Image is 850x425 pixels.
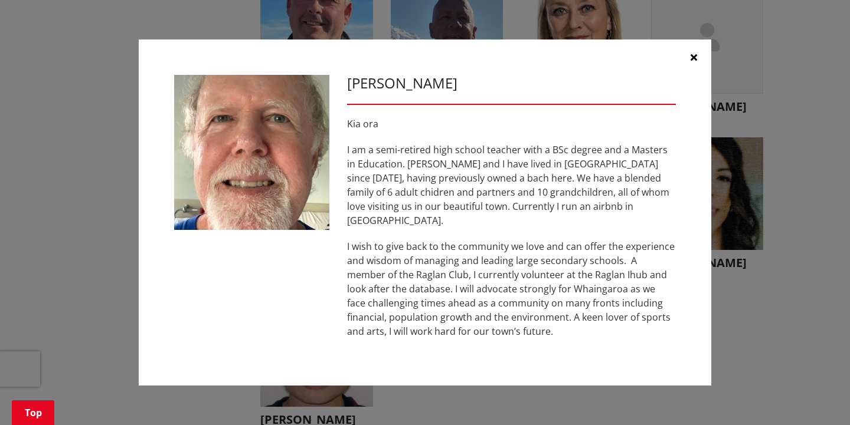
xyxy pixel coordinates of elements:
[347,239,676,338] p: I wish to give back to the community we love and can offer the experience and wisdom of managing ...
[12,400,54,425] a: Top
[796,375,838,418] iframe: Messenger Launcher
[347,75,676,92] h3: [PERSON_NAME]
[174,75,329,230] img: WO-B-RG__HAMPTON_P__geqQF
[347,117,676,131] p: Kia ora
[347,143,676,228] p: I am a semi-retired high school teacher with a BSc degree and a Masters in Education. [PERSON_NAM...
